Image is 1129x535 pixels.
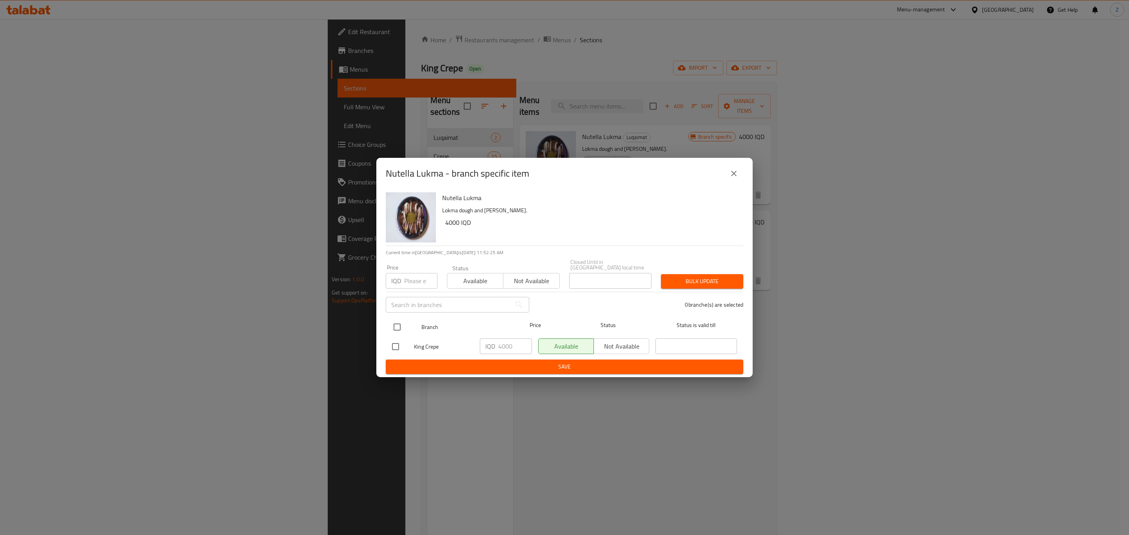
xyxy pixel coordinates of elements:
span: Save [392,362,737,372]
button: Save [386,360,743,374]
span: Available [450,275,500,287]
span: Not available [506,275,556,287]
p: IQD [485,342,495,351]
span: Price [509,320,561,330]
p: IQD [391,276,401,286]
span: Bulk update [667,277,737,286]
h6: 4000 IQD [445,217,737,228]
img: Nutella Lukma [386,192,436,242]
p: Current time in [GEOGRAPHIC_DATA] is [DATE] 11:52:25 AM [386,249,743,256]
button: close [724,164,743,183]
button: Bulk update [661,274,743,289]
span: Status [568,320,649,330]
h6: Nutella Lukma [442,192,737,203]
input: Search in branches [386,297,511,313]
p: 0 branche(s) are selected [685,301,743,309]
button: Available [447,273,503,289]
p: Lokma dough and [PERSON_NAME]. [442,206,737,215]
input: Please enter price [404,273,437,289]
button: Not available [503,273,559,289]
span: Branch [421,322,503,332]
h2: Nutella Lukma - branch specific item [386,167,529,180]
span: King Crepe [414,342,474,352]
span: Status is valid till [655,320,737,330]
input: Please enter price [498,338,532,354]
